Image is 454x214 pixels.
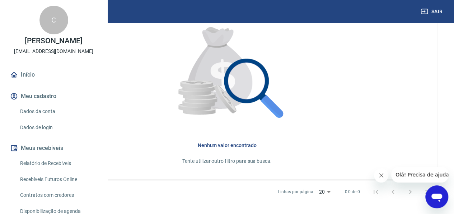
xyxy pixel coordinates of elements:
[345,189,360,195] p: 0-0 de 0
[4,5,60,11] span: Olá! Precisa de ajuda?
[9,140,99,156] button: Meus recebíveis
[17,172,99,187] a: Recebíveis Futuros Online
[182,158,272,164] span: Tente utilizar outro filtro para sua busca.
[39,6,68,34] div: C
[162,7,292,139] img: Nenhum item encontrado
[9,67,99,83] a: Início
[425,185,448,208] iframe: Botão para abrir a janela de mensagens
[17,156,99,171] a: Relatório de Recebíveis
[25,37,82,45] p: [PERSON_NAME]
[17,104,99,119] a: Dados da conta
[9,88,99,104] button: Meu cadastro
[316,187,333,197] div: 20
[420,5,445,18] button: Sair
[17,120,99,135] a: Dados de login
[391,167,448,183] iframe: Mensagem da empresa
[29,142,425,149] h6: Nenhum valor encontrado
[17,188,99,203] a: Contratos com credores
[374,168,388,183] iframe: Fechar mensagem
[278,189,313,195] p: Linhas por página
[14,48,93,55] p: [EMAIL_ADDRESS][DOMAIN_NAME]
